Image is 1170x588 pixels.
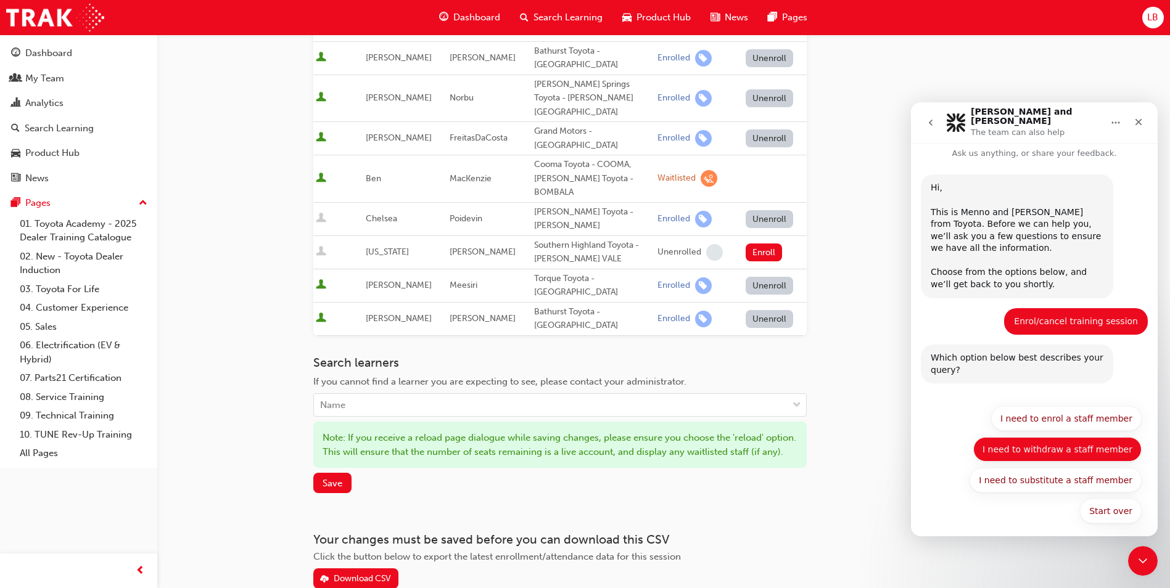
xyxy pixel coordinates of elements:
[1128,546,1158,576] iframe: Intercom live chat
[534,205,653,233] div: [PERSON_NAME] Toyota - [PERSON_NAME]
[534,10,603,25] span: Search Learning
[11,123,20,134] span: search-icon
[366,247,409,257] span: [US_STATE]
[746,243,783,261] button: Enroll
[695,50,712,67] span: learningRecordVerb_ENROLL-icon
[316,132,326,144] span: User is active
[11,98,20,109] span: chart-icon
[5,192,152,214] button: Pages
[316,312,326,325] span: User is active
[706,244,723,261] span: learningRecordVerb_NONE-icon
[5,39,152,192] button: DashboardMy TeamAnalyticsSearch LearningProduct HubNews
[1142,7,1164,28] button: LB
[316,92,326,104] span: User is active
[11,148,20,159] span: car-icon
[25,171,49,186] div: News
[450,313,516,324] span: [PERSON_NAME]
[534,272,653,300] div: Torque Toyota - [GEOGRAPHIC_DATA]
[5,67,152,90] a: My Team
[1147,10,1158,25] span: LB
[711,10,720,25] span: news-icon
[5,92,152,115] a: Analytics
[313,473,352,493] button: Save
[366,133,432,143] span: [PERSON_NAME]
[746,277,794,295] button: Unenroll
[316,279,326,292] span: User is active
[746,89,794,107] button: Unenroll
[25,121,94,136] div: Search Learning
[657,173,696,184] div: Waitlisted
[25,196,51,210] div: Pages
[657,213,690,225] div: Enrolled
[701,170,717,187] span: learningRecordVerb_WAITLIST-icon
[450,133,508,143] span: FreitasDaCosta
[534,158,653,200] div: Cooma Toyota - COOMA, [PERSON_NAME] Toyota - BOMBALA
[366,213,397,224] span: Chelsea
[136,563,145,579] span: prev-icon
[5,167,152,190] a: News
[320,574,329,585] span: download-icon
[746,49,794,67] button: Unenroll
[366,52,432,63] span: [PERSON_NAME]
[15,369,152,388] a: 07. Parts21 Certification
[366,313,432,324] span: [PERSON_NAME]
[657,52,690,64] div: Enrolled
[25,96,64,110] div: Analytics
[793,398,801,414] span: down-icon
[6,4,104,31] a: Trak
[15,406,152,425] a: 09. Technical Training
[313,533,807,547] h3: Your changes must be saved before you can download this CSV
[534,125,653,152] div: Grand Motors - [GEOGRAPHIC_DATA]
[15,444,152,463] a: All Pages
[316,173,326,185] span: User is active
[450,247,516,257] span: [PERSON_NAME]
[450,173,492,184] span: MacKenzie
[450,92,474,103] span: Norbu
[15,247,152,280] a: 02. New - Toyota Dealer Induction
[25,46,72,60] div: Dashboard
[657,133,690,144] div: Enrolled
[11,198,20,209] span: pages-icon
[316,213,326,225] span: User is inactive
[139,195,147,211] span: up-icon
[636,10,691,25] span: Product Hub
[450,280,477,290] span: Meesiri
[15,214,152,247] a: 01. Toyota Academy - 2025 Dealer Training Catalogue
[695,211,712,227] span: learningRecordVerb_ENROLL-icon
[657,92,690,104] div: Enrolled
[316,52,326,64] span: User is active
[746,129,794,147] button: Unenroll
[746,310,794,328] button: Unenroll
[453,10,500,25] span: Dashboard
[768,10,777,25] span: pages-icon
[534,44,653,72] div: Bathurst Toyota - [GEOGRAPHIC_DATA]
[11,173,20,184] span: news-icon
[313,422,807,468] div: Note: If you receive a reload page dialogue while saving changes, please ensure you choose the 'r...
[313,376,686,387] span: If you cannot find a learner you are expecting to see, please contact your administrator.
[695,90,712,107] span: learningRecordVerb_ENROLL-icon
[25,71,64,86] div: My Team
[366,173,381,184] span: Ben
[15,317,152,337] a: 05. Sales
[657,280,690,292] div: Enrolled
[15,425,152,444] a: 10. TUNE Rev-Up Training
[15,388,152,407] a: 08. Service Training
[15,336,152,369] a: 06. Electrification (EV & Hybrid)
[5,117,152,140] a: Search Learning
[334,573,391,584] div: Download CSV
[439,10,448,25] span: guage-icon
[520,10,529,25] span: search-icon
[5,42,152,65] a: Dashboard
